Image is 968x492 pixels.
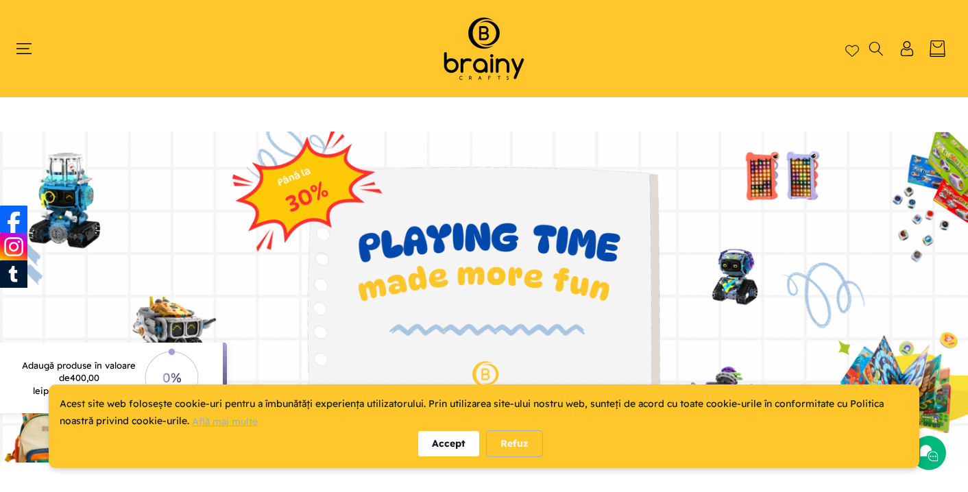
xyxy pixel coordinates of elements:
summary: Meniu [22,41,39,56]
summary: Căutați [867,41,884,56]
div: Refuz [486,430,543,457]
div: Acest site web folosește cookie-uri pentru a îmbunătăți experiența utilizatorului. Prin utilizare... [60,395,909,430]
p: Adaugă produse în valoare de pentru reducere! [19,359,139,397]
img: Chat icon [919,443,939,463]
a: Wishlist page link [845,42,859,56]
text: 0% [162,369,181,386]
span: 400,00 lei [33,372,99,395]
a: Află mai multe [192,415,258,428]
img: Brainy Crafts [426,14,542,84]
div: Accept [418,431,479,456]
